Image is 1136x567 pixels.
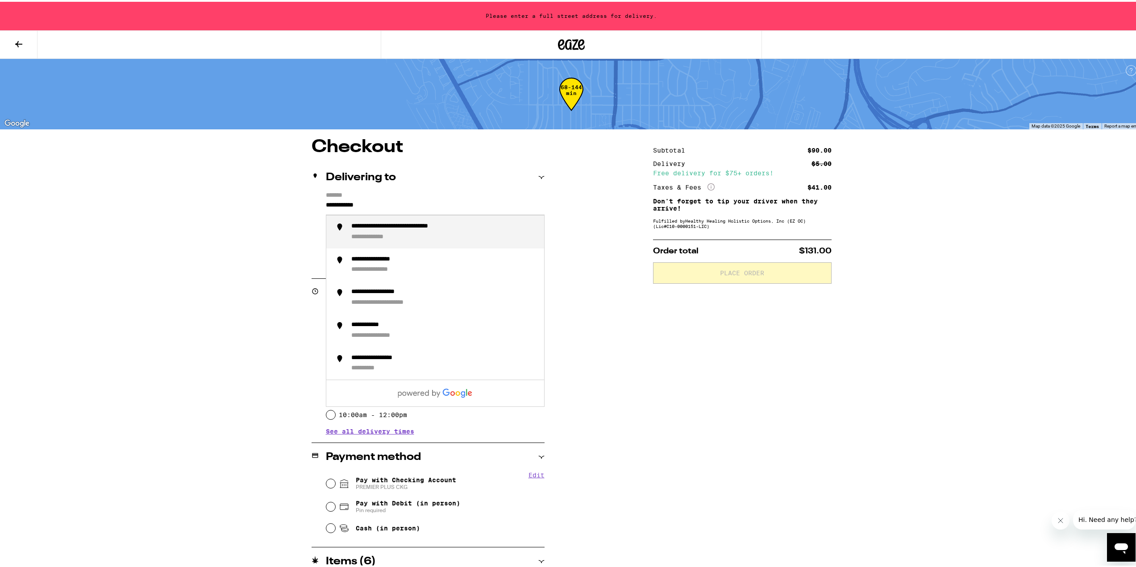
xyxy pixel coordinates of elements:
div: Subtotal [653,145,691,152]
span: Map data ©2025 Google [1032,122,1080,127]
span: Place Order [720,268,764,274]
div: Free delivery for $75+ orders! [653,168,832,174]
iframe: Close message [1052,510,1069,528]
div: Taxes & Fees [653,182,715,190]
img: Google [2,116,32,128]
div: Fulfilled by Healthy Healing Holistic Options, Inc (EZ OC) (Lic# C10-0000151-LIC ) [653,216,832,227]
span: Pin required [356,505,460,512]
a: Terms [1086,122,1099,127]
iframe: Message from company [1073,508,1136,528]
span: Hi. Need any help? [5,6,64,13]
a: Open this area in Google Maps (opens a new window) [2,116,32,128]
span: Pay with Checking Account [356,475,456,489]
div: Delivery [653,159,691,165]
div: $90.00 [807,145,832,152]
span: PREMIER PLUS CKG [356,482,456,489]
p: Don't forget to tip your driver when they arrive! [653,196,832,210]
button: Edit [528,470,545,477]
h2: Items ( 6 ) [326,555,376,565]
div: 68-144 min [559,83,583,116]
button: See all delivery times [326,426,414,433]
div: $41.00 [807,182,832,189]
h1: Checkout [312,137,545,154]
div: $5.00 [811,159,832,165]
span: $131.00 [799,245,832,253]
h2: Payment method [326,450,421,461]
label: 10:00am - 12:00pm [339,410,407,417]
iframe: Button to launch messaging window [1107,531,1136,560]
span: Cash (in person) [356,523,420,530]
h2: Delivering to [326,170,396,181]
span: Order total [653,245,699,253]
button: Place Order [653,261,832,282]
span: Pay with Debit (in person) [356,498,460,505]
